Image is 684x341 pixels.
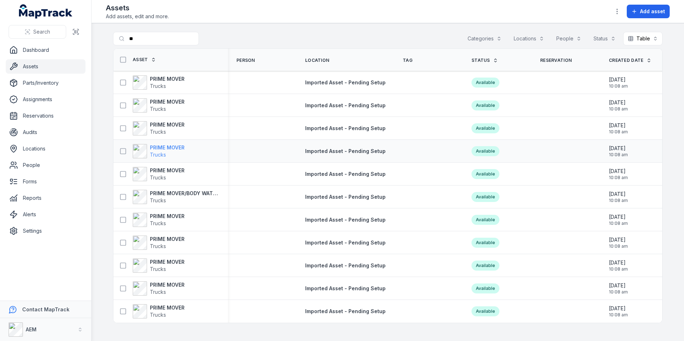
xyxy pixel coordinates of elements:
[6,59,85,74] a: Assets
[305,217,386,223] span: Imported Asset - Pending Setup
[150,174,166,181] span: Trucks
[609,175,628,181] span: 10:08 am
[305,285,386,292] a: Imported Asset - Pending Setup
[6,43,85,57] a: Dashboard
[150,236,185,243] strong: PRIME MOVER
[472,238,499,248] div: Available
[609,168,628,175] span: [DATE]
[6,207,85,222] a: Alerts
[6,158,85,172] a: People
[609,152,628,158] span: 10:08 am
[609,198,628,203] span: 10:08 am
[6,191,85,205] a: Reports
[133,144,185,158] a: PRIME MOVERTrucks
[6,92,85,107] a: Assignments
[150,144,185,151] strong: PRIME MOVER
[609,259,628,266] span: [DATE]
[150,167,185,174] strong: PRIME MOVER
[609,259,628,272] time: 20/08/2025, 10:08:45 am
[609,99,628,112] time: 20/08/2025, 10:08:45 am
[150,98,185,105] strong: PRIME MOVER
[305,171,386,177] span: Imported Asset - Pending Setup
[133,167,185,181] a: PRIME MOVERTrucks
[609,76,628,89] time: 20/08/2025, 10:08:45 am
[609,213,628,226] time: 20/08/2025, 10:08:45 am
[33,28,50,35] span: Search
[609,122,628,129] span: [DATE]
[305,170,386,178] a: Imported Asset - Pending Setup
[609,305,628,318] time: 20/08/2025, 10:08:45 am
[150,190,219,197] strong: PRIME MOVER/BODY WATER CART
[305,285,386,291] span: Imported Asset - Pending Setup
[19,4,73,19] a: MapTrack
[609,168,628,181] time: 20/08/2025, 10:08:45 am
[609,236,628,243] span: [DATE]
[609,282,628,295] time: 20/08/2025, 10:08:45 am
[305,148,386,154] span: Imported Asset - Pending Setup
[305,216,386,223] a: Imported Asset - Pending Setup
[472,306,499,316] div: Available
[609,99,628,106] span: [DATE]
[150,289,166,295] span: Trucks
[133,258,185,273] a: PRIME MOVERTrucks
[150,243,166,249] span: Trucks
[305,79,386,86] a: Imported Asset - Pending Setup
[150,121,185,128] strong: PRIME MOVER
[609,243,628,249] span: 10:08 am
[609,106,628,112] span: 10:08 am
[403,58,412,63] span: Tag
[22,306,69,312] strong: Contact MapTrack
[472,78,499,88] div: Available
[150,197,166,203] span: Trucks
[305,262,386,268] span: Imported Asset - Pending Setup
[150,266,166,272] span: Trucks
[305,262,386,269] a: Imported Asset - Pending Setup
[133,121,185,135] a: PRIME MOVERTrucks
[305,193,386,201] a: Imported Asset - Pending Setup
[305,239,386,246] span: Imported Asset - Pending Setup
[305,102,386,109] a: Imported Asset - Pending Setup
[609,145,628,152] span: [DATE]
[472,215,499,225] div: Available
[609,289,628,295] span: 10:08 am
[150,152,166,158] span: Trucks
[627,5,670,18] button: Add asset
[609,129,628,135] span: 10:08 am
[640,8,665,15] span: Add asset
[589,32,620,45] button: Status
[150,220,166,226] span: Trucks
[305,308,386,315] a: Imported Asset - Pending Setup
[305,102,386,108] span: Imported Asset - Pending Setup
[150,312,166,318] span: Trucks
[133,98,185,113] a: PRIME MOVERTrucks
[305,58,329,63] span: Location
[9,25,66,39] button: Search
[6,76,85,90] a: Parts/Inventory
[305,125,386,131] span: Imported Asset - Pending Setup
[150,83,166,89] span: Trucks
[609,191,628,203] time: 20/08/2025, 10:08:45 am
[305,125,386,132] a: Imported Asset - Pending Setup
[305,194,386,200] span: Imported Asset - Pending Setup
[150,129,166,135] span: Trucks
[472,169,499,179] div: Available
[472,58,490,63] span: Status
[6,109,85,123] a: Reservations
[133,57,156,63] a: Asset
[26,326,36,332] strong: AEM
[609,266,628,272] span: 10:08 am
[472,261,499,271] div: Available
[609,58,644,63] span: Created Date
[472,283,499,293] div: Available
[609,191,628,198] span: [DATE]
[609,122,628,135] time: 20/08/2025, 10:08:45 am
[150,213,185,220] strong: PRIME MOVER
[609,305,628,312] span: [DATE]
[106,13,169,20] span: Add assets, edit and more.
[133,213,185,227] a: PRIME MOVERTrucks
[609,76,628,83] span: [DATE]
[509,32,549,45] button: Locations
[236,58,255,63] span: Person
